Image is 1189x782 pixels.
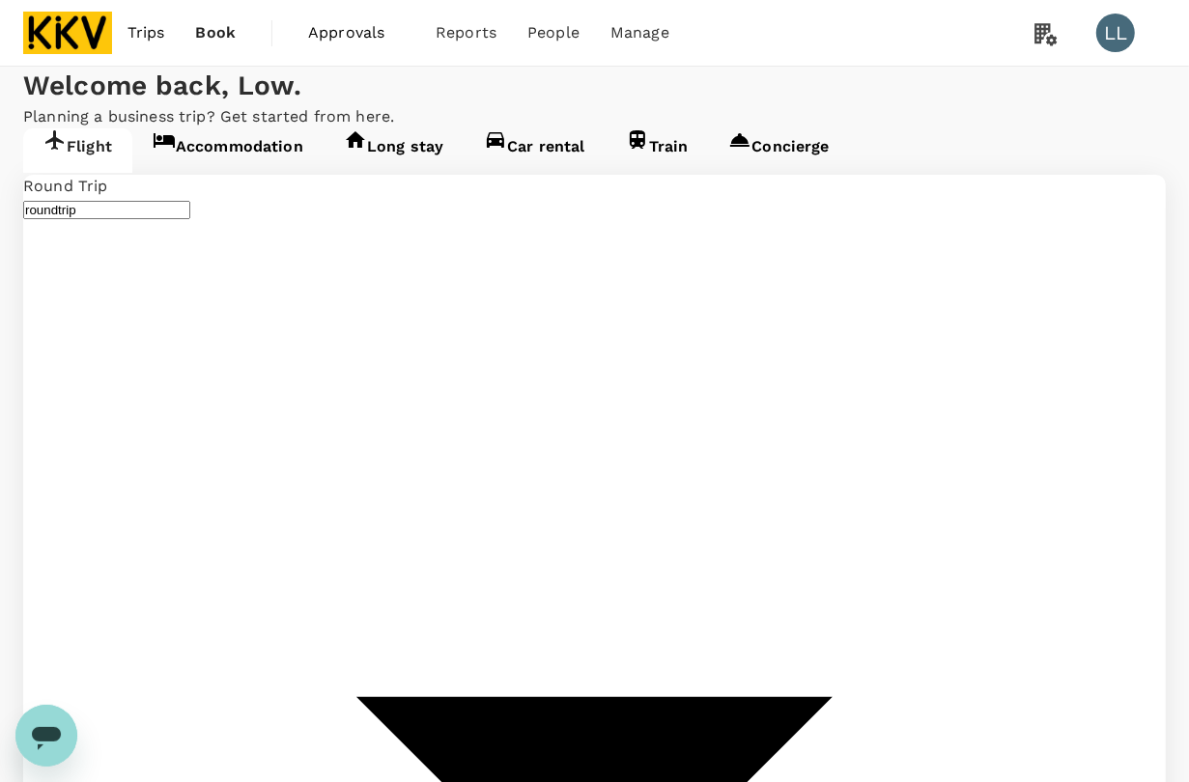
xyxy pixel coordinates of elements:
span: Trips [127,21,165,44]
p: Planning a business trip? Get started from here. [23,105,1166,128]
a: Flight [23,128,132,173]
span: Manage [610,21,669,44]
img: KKV Supply Chain Sdn Bhd [23,12,112,54]
span: People [527,21,580,44]
span: Book [195,21,236,44]
span: Reports [436,21,496,44]
a: Car rental [464,128,606,173]
div: Round Trip [23,175,1166,198]
a: Accommodation [132,128,324,173]
div: Welcome back , Low . [23,67,1166,105]
span: Approvals [308,21,405,44]
a: Train [606,128,709,173]
a: Long stay [324,128,464,173]
iframe: Button to launch messaging window [15,705,77,767]
a: Concierge [708,128,849,173]
div: LL [1096,14,1135,52]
